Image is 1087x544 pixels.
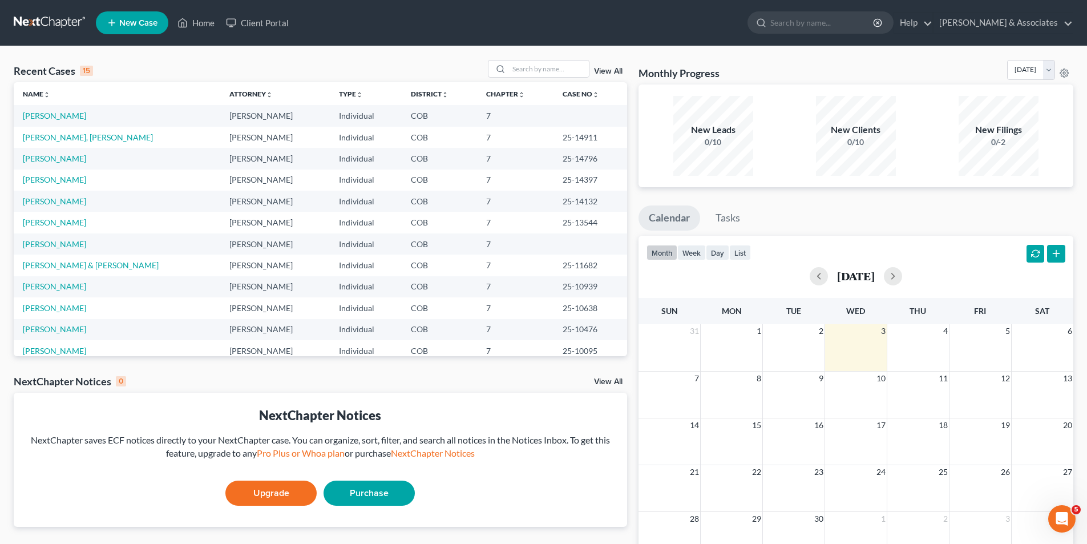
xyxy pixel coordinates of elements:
[477,212,553,233] td: 7
[330,105,402,126] td: Individual
[220,170,330,191] td: [PERSON_NAME]
[402,148,477,169] td: COB
[402,170,477,191] td: COB
[330,148,402,169] td: Individual
[770,12,875,33] input: Search by name...
[942,512,949,526] span: 2
[673,136,753,148] div: 0/10
[959,123,1038,136] div: New Filings
[938,372,949,385] span: 11
[729,245,751,260] button: list
[818,372,825,385] span: 9
[330,127,402,148] td: Individual
[880,324,887,338] span: 3
[1072,505,1081,514] span: 5
[356,91,363,98] i: unfold_more
[1004,324,1011,338] span: 5
[553,276,627,297] td: 25-10939
[553,191,627,212] td: 25-14132
[1062,372,1073,385] span: 13
[402,191,477,212] td: COB
[938,418,949,432] span: 18
[1000,372,1011,385] span: 12
[23,281,86,291] a: [PERSON_NAME]
[509,61,589,77] input: Search by name...
[880,512,887,526] span: 1
[402,105,477,126] td: COB
[816,136,896,148] div: 0/10
[518,91,525,98] i: unfold_more
[220,319,330,340] td: [PERSON_NAME]
[689,324,700,338] span: 31
[722,306,742,316] span: Mon
[330,276,402,297] td: Individual
[220,105,330,126] td: [PERSON_NAME]
[23,406,618,424] div: NextChapter Notices
[875,372,887,385] span: 10
[14,374,126,388] div: NextChapter Notices
[23,111,86,120] a: [PERSON_NAME]
[43,91,50,98] i: unfold_more
[1035,306,1049,316] span: Sat
[818,324,825,338] span: 2
[910,306,926,316] span: Thu
[1062,418,1073,432] span: 20
[477,170,553,191] td: 7
[23,132,153,142] a: [PERSON_NAME], [PERSON_NAME]
[330,191,402,212] td: Individual
[677,245,706,260] button: week
[330,297,402,319] td: Individual
[553,319,627,340] td: 25-10476
[220,148,330,169] td: [PERSON_NAME]
[486,90,525,98] a: Chapterunfold_more
[220,127,330,148] td: [PERSON_NAME]
[477,276,553,297] td: 7
[751,465,762,479] span: 22
[974,306,986,316] span: Fri
[23,434,618,460] div: NextChapter saves ECF notices directly to your NextChapter case. You can organize, sort, filter, ...
[553,340,627,361] td: 25-10095
[1000,418,1011,432] span: 19
[786,306,801,316] span: Tue
[813,418,825,432] span: 16
[220,212,330,233] td: [PERSON_NAME]
[220,276,330,297] td: [PERSON_NAME]
[689,465,700,479] span: 21
[1066,324,1073,338] span: 6
[846,306,865,316] span: Wed
[23,154,86,163] a: [PERSON_NAME]
[330,319,402,340] td: Individual
[80,66,93,76] div: 15
[324,481,415,506] a: Purchase
[942,324,949,338] span: 4
[693,372,700,385] span: 7
[689,512,700,526] span: 28
[23,217,86,227] a: [PERSON_NAME]
[837,270,875,282] h2: [DATE]
[391,448,475,458] a: NextChapter Notices
[477,148,553,169] td: 7
[553,212,627,233] td: 25-13544
[477,297,553,319] td: 7
[330,212,402,233] td: Individual
[594,378,623,386] a: View All
[755,324,762,338] span: 1
[411,90,448,98] a: Districtunfold_more
[661,306,678,316] span: Sun
[402,233,477,255] td: COB
[14,64,93,78] div: Recent Cases
[938,465,949,479] span: 25
[639,66,720,80] h3: Monthly Progress
[563,90,599,98] a: Case Nounfold_more
[706,245,729,260] button: day
[477,255,553,276] td: 7
[330,340,402,361] td: Individual
[1048,505,1076,533] iframe: Intercom live chat
[477,233,553,255] td: 7
[1000,465,1011,479] span: 26
[330,255,402,276] td: Individual
[330,170,402,191] td: Individual
[402,212,477,233] td: COB
[229,90,273,98] a: Attorneyunfold_more
[220,13,294,33] a: Client Portal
